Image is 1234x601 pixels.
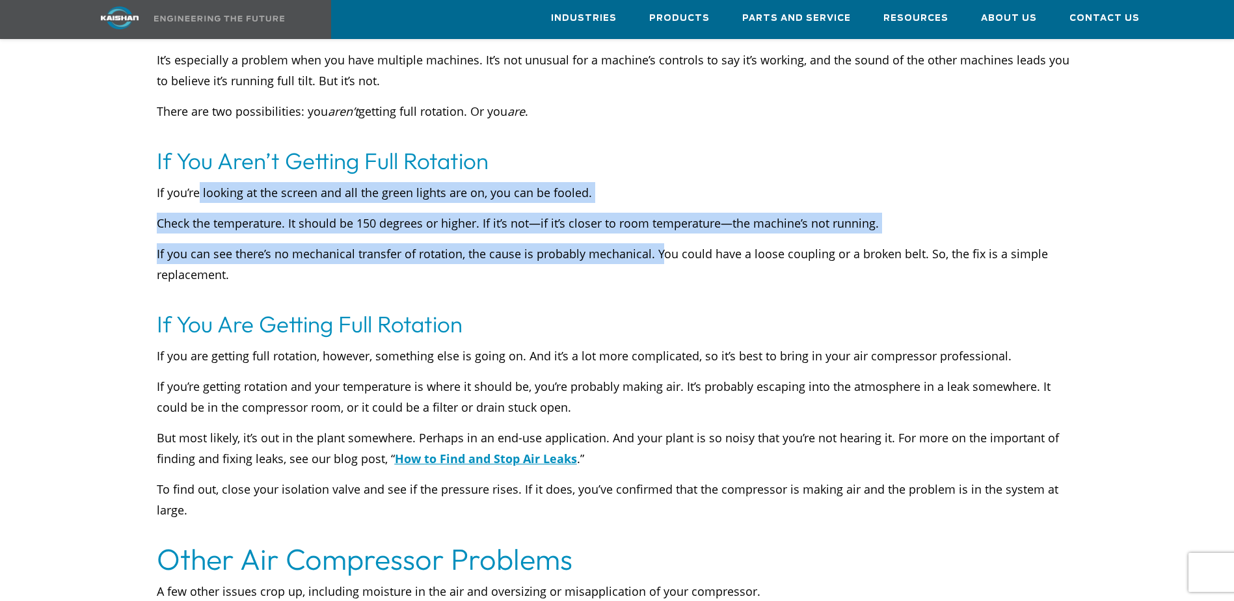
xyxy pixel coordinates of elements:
[157,376,1078,418] p: If you’re getting rotation and your temperature is where it should be, you’re probably making air...
[883,11,948,26] span: Resources
[551,11,617,26] span: Industries
[981,1,1037,36] a: About Us
[157,541,1078,578] h2: Other Air Compressor Problems
[742,11,851,26] span: Parts and Service
[71,7,168,29] img: kaishan logo
[742,1,851,36] a: Parts and Service
[395,451,577,466] a: How to Find and Stop Air Leaks
[157,243,1078,306] p: If you can see there’s no mechanical transfer of rotation, the cause is probably mechanical. You ...
[649,11,710,26] span: Products
[157,345,1078,366] p: If you are getting full rotation, however, something else is going on. And it’s a lot more compli...
[157,142,1078,179] h3: If You Aren’t Getting Full Rotation
[157,427,1078,469] p: But most likely, it’s out in the plant somewhere. Perhaps in an end-use application. And your pla...
[157,479,1078,541] p: To find out, close your isolation valve and see if the pressure rises. If it does, you’ve confirm...
[157,306,1078,342] h3: If You Are Getting Full Rotation
[649,1,710,36] a: Products
[157,213,1078,234] p: Check the temperature. It should be 150 degrees or higher. If it’s not—if it’s closer to room tem...
[157,182,1078,203] p: If you’re looking at the screen and all the green lights are on, you can be fooled.
[981,11,1037,26] span: About Us
[551,1,617,36] a: Industries
[157,49,1078,91] p: It’s especially a problem when you have multiple machines. It’s not unusual for a machine’s contr...
[507,103,525,119] em: are
[154,16,284,21] img: Engineering the future
[328,103,358,119] em: aren’t
[157,101,1078,142] p: There are two possibilities: you getting full rotation. Or you .
[1069,1,1140,36] a: Contact Us
[883,1,948,36] a: Resources
[1069,11,1140,26] span: Contact Us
